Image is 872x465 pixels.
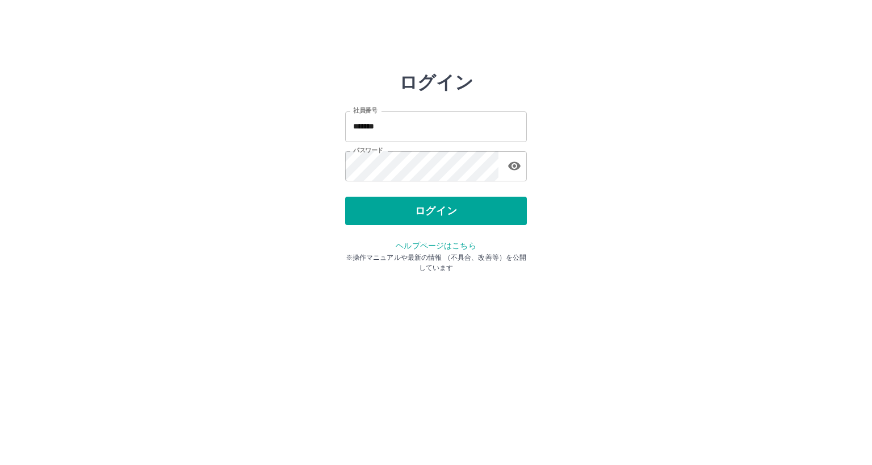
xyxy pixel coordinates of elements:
[345,252,527,273] p: ※操作マニュアルや最新の情報 （不具合、改善等）を公開しています
[353,146,383,155] label: パスワード
[396,241,476,250] a: ヘルプページはこちら
[345,197,527,225] button: ログイン
[353,106,377,115] label: 社員番号
[399,72,473,93] h2: ログイン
